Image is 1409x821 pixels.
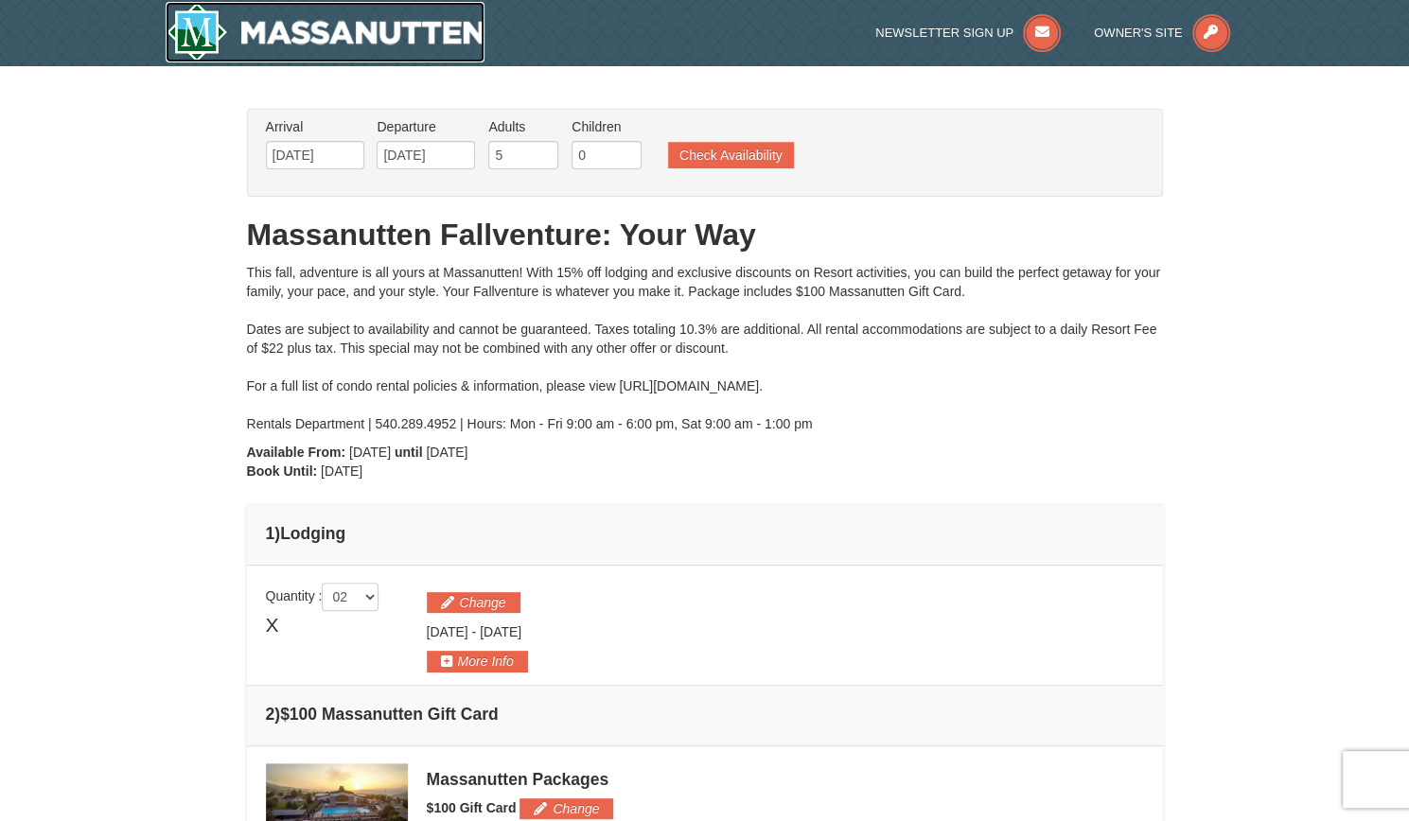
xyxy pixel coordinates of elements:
strong: until [395,445,423,460]
div: This fall, adventure is all yours at Massanutten! With 15% off lodging and exclusive discounts on... [247,263,1163,433]
span: X [266,611,279,639]
span: Owner's Site [1094,26,1183,40]
label: Children [572,117,642,136]
a: Newsletter Sign Up [875,26,1061,40]
a: Owner's Site [1094,26,1230,40]
strong: Available From: [247,445,346,460]
span: - [471,624,476,639]
h4: 2 $100 Massanutten Gift Card [266,705,1144,724]
span: ) [274,524,280,543]
label: Arrival [266,117,364,136]
span: [DATE] [321,463,362,479]
a: Massanutten Resort [166,2,485,62]
span: [DATE] [426,445,467,460]
h1: Massanutten Fallventure: Your Way [247,216,1163,253]
span: [DATE] [427,624,468,639]
span: $100 Gift Card [427,800,517,815]
span: Newsletter Sign Up [875,26,1013,40]
strong: Book Until: [247,463,318,479]
button: Change [520,798,613,819]
span: [DATE] [480,624,521,639]
span: Quantity : [266,588,379,603]
span: ) [274,705,280,724]
button: Change [427,592,520,613]
button: More Info [427,651,528,672]
label: Departure [377,117,475,136]
button: Check Availability [668,142,794,168]
h4: 1 Lodging [266,524,1144,543]
img: Massanutten Resort Logo [166,2,485,62]
label: Adults [488,117,558,136]
span: [DATE] [349,445,391,460]
div: Massanutten Packages [427,770,1144,789]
